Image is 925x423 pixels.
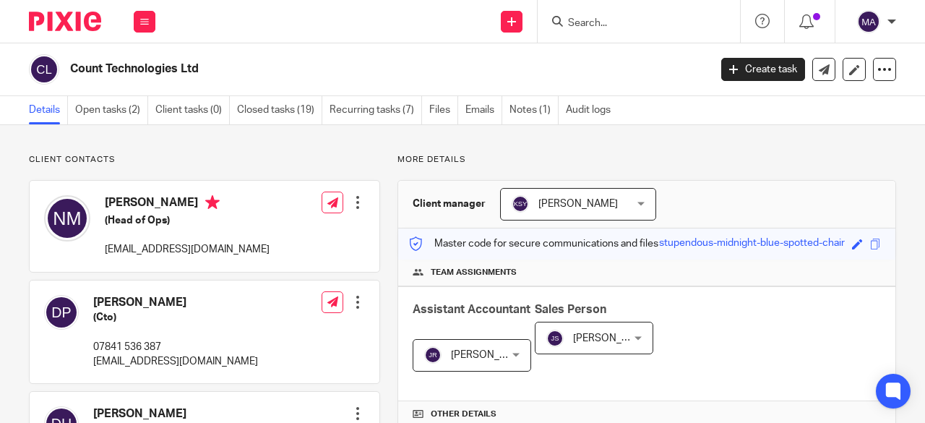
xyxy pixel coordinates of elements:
[451,350,530,360] span: [PERSON_NAME]
[29,154,380,166] p: Client contacts
[29,12,101,31] img: Pixie
[512,195,529,213] img: svg%3E
[546,330,564,347] img: svg%3E
[105,195,270,213] h4: [PERSON_NAME]
[465,96,502,124] a: Emails
[397,154,896,166] p: More details
[93,354,258,369] p: [EMAIL_ADDRESS][DOMAIN_NAME]
[659,236,845,252] div: stupendous-midnight-blue-spotted-chair
[93,295,258,310] h4: [PERSON_NAME]
[330,96,422,124] a: Recurring tasks (7)
[413,197,486,211] h3: Client manager
[566,96,618,124] a: Audit logs
[413,304,530,315] span: Assistant Accountant
[205,195,220,210] i: Primary
[237,96,322,124] a: Closed tasks (19)
[721,58,805,81] a: Create task
[155,96,230,124] a: Client tasks (0)
[857,10,880,33] img: svg%3E
[93,406,186,422] h4: [PERSON_NAME]
[105,213,270,228] h5: (Head of Ops)
[431,409,496,420] span: Other details
[105,242,270,257] p: [EMAIL_ADDRESS][DOMAIN_NAME]
[93,310,258,325] h5: (Cto)
[424,346,442,364] img: svg%3E
[538,199,618,209] span: [PERSON_NAME]
[431,267,517,278] span: Team assignments
[75,96,148,124] a: Open tasks (2)
[429,96,458,124] a: Files
[93,340,258,354] p: 07841 536 387
[29,96,68,124] a: Details
[409,236,658,251] p: Master code for secure communications and files
[573,333,653,343] span: [PERSON_NAME]
[29,54,59,85] img: svg%3E
[44,195,90,242] img: svg%3E
[509,96,559,124] a: Notes (1)
[535,304,606,315] span: Sales Person
[70,61,574,77] h2: Count Technologies Ltd
[44,295,79,330] img: svg%3E
[567,17,697,30] input: Search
